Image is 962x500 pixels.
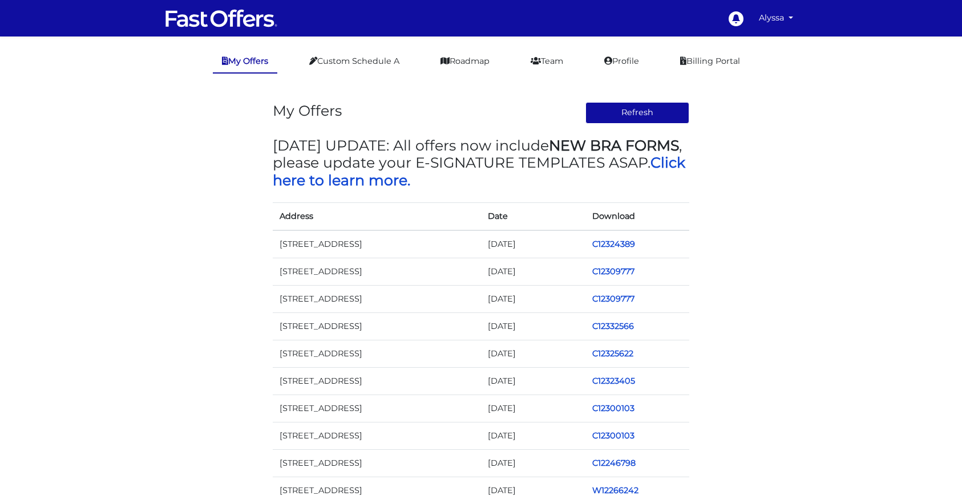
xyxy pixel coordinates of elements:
td: [DATE] [481,258,585,285]
a: Alyssa [754,7,798,29]
td: [DATE] [481,230,585,258]
th: Download [585,202,690,230]
td: [STREET_ADDRESS] [273,258,481,285]
td: [STREET_ADDRESS] [273,450,481,477]
a: Roadmap [431,50,499,72]
td: [DATE] [481,368,585,395]
td: [STREET_ADDRESS] [273,368,481,395]
a: Billing Portal [671,50,749,72]
td: [DATE] [481,340,585,367]
a: Profile [595,50,648,72]
a: Team [522,50,572,72]
strong: NEW BRA FORMS [549,137,679,154]
td: [DATE] [481,312,585,340]
th: Date [481,202,585,230]
a: C12323405 [592,376,635,386]
td: [DATE] [481,450,585,477]
a: Custom Schedule A [300,50,409,72]
td: [STREET_ADDRESS] [273,395,481,422]
td: [DATE] [481,285,585,312]
h3: [DATE] UPDATE: All offers now include , please update your E-SIGNATURE TEMPLATES ASAP. [273,137,689,189]
td: [DATE] [481,395,585,422]
td: [STREET_ADDRESS] [273,230,481,258]
a: C12324389 [592,239,635,249]
td: [STREET_ADDRESS] [273,312,481,340]
td: [STREET_ADDRESS] [273,285,481,312]
a: Click here to learn more. [273,154,685,188]
button: Refresh [585,102,690,124]
a: C12300103 [592,403,634,413]
a: C12332566 [592,321,634,331]
a: C12246798 [592,458,636,468]
td: [STREET_ADDRESS] [273,340,481,367]
a: C12325622 [592,348,633,359]
td: [DATE] [481,422,585,450]
td: [STREET_ADDRESS] [273,422,481,450]
h3: My Offers [273,102,342,119]
a: My Offers [213,50,277,74]
a: W12266242 [592,485,638,495]
iframe: Customerly Messenger Launcher [919,456,953,490]
a: C12309777 [592,266,634,277]
a: C12300103 [592,430,634,441]
a: C12309777 [592,294,634,304]
th: Address [273,202,481,230]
